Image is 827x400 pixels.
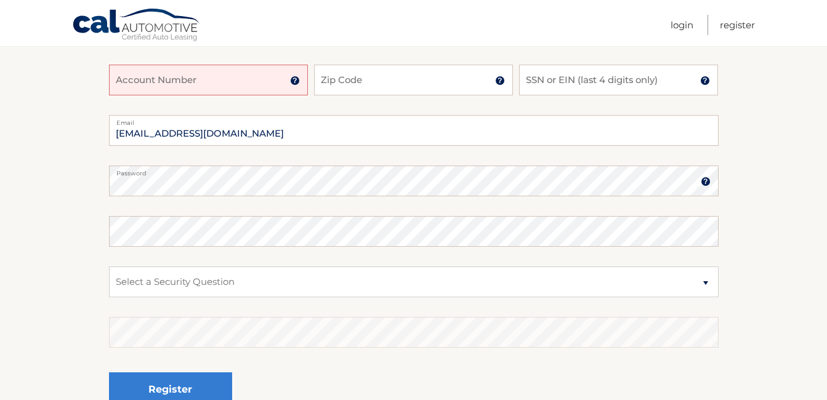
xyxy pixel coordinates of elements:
img: tooltip.svg [290,76,300,86]
label: Password [109,166,719,175]
img: tooltip.svg [701,177,711,186]
a: Cal Automotive [72,8,201,44]
input: Zip Code [314,65,513,95]
a: Register [720,15,755,35]
img: tooltip.svg [495,76,505,86]
a: Login [671,15,693,35]
img: tooltip.svg [700,76,710,86]
input: Account Number [109,65,308,95]
input: Email [109,115,719,146]
label: Email [109,115,719,125]
input: SSN or EIN (last 4 digits only) [519,65,718,95]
